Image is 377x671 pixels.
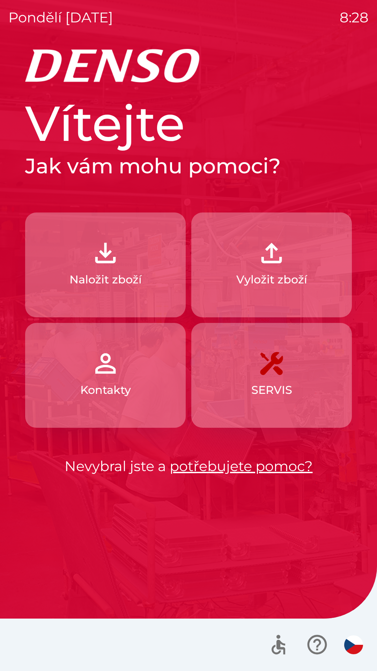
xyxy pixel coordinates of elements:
[25,94,352,153] h1: Vítejte
[25,49,352,82] img: Logo
[170,457,313,475] a: potřebujete pomoc?
[340,7,369,28] p: 8:28
[25,323,186,428] button: Kontakty
[90,238,121,268] img: 918cc13a-b407-47b8-8082-7d4a57a89498.png
[69,271,142,288] p: Naložit zboží
[344,635,363,654] img: cs flag
[256,348,287,379] img: 7408382d-57dc-4d4c-ad5a-dca8f73b6e74.png
[236,271,307,288] p: Vyložit zboží
[251,382,292,398] p: SERVIS
[25,456,352,477] p: Nevybral jste a
[191,323,352,428] button: SERVIS
[90,348,121,379] img: 072f4d46-cdf8-44b2-b931-d189da1a2739.png
[191,212,352,317] button: Vyložit zboží
[80,382,131,398] p: Kontakty
[256,238,287,268] img: 2fb22d7f-6f53-46d3-a092-ee91fce06e5d.png
[8,7,113,28] p: pondělí [DATE]
[25,212,186,317] button: Naložit zboží
[25,153,352,179] h2: Jak vám mohu pomoci?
